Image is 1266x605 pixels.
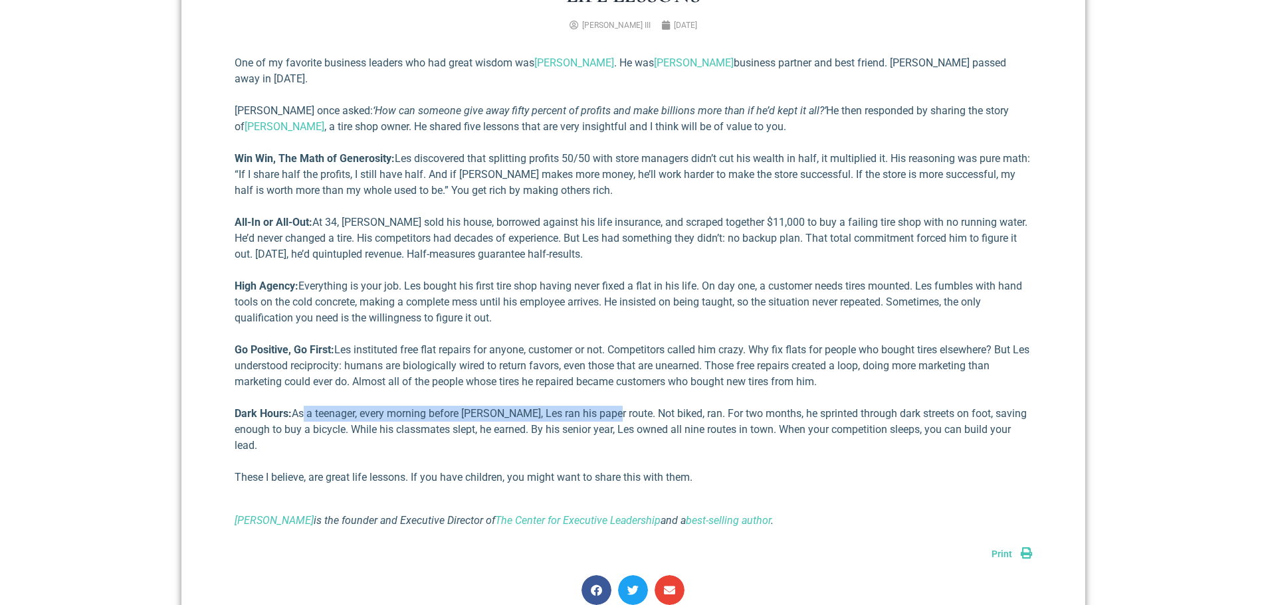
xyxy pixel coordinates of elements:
[235,278,1032,326] p: Everything is your job. Les bought his first tire shop having never fixed a flat in his life. On ...
[235,216,312,228] strong: All-In or All-Out:
[495,514,661,527] a: The Center for Executive Leadership
[235,514,314,527] a: [PERSON_NAME]
[686,514,771,527] a: best-selling author
[618,575,648,605] div: Share on twitter
[235,406,1032,454] p: As a teenager, every morning before [PERSON_NAME], Les ran his paper route. Not biked, ran. For t...
[235,407,292,420] strong: Dark Hours:
[235,470,1032,485] p: These I believe, are great life lessons. If you have children, you might want to share this with ...
[992,549,1012,559] span: Print
[235,55,1032,87] p: One of my favorite business leaders who had great wisdom was . He was business partner and best f...
[581,575,611,605] div: Share on facebook
[235,343,334,356] strong: Go Positive, Go First:
[674,21,697,30] time: [DATE]
[992,549,1032,559] a: Print
[534,56,614,69] a: [PERSON_NAME]
[373,104,826,117] em: ‘How can someone give away fifty percent of profits and make billions more than if he’d kept it a...
[235,151,1032,199] p: Les discovered that splitting profits 50/50 with store managers didn’t cut his wealth in half, it...
[235,103,1032,135] p: [PERSON_NAME] once asked: He then responded by sharing the story of , a tire shop owner. He share...
[235,215,1032,262] p: At 34, [PERSON_NAME] sold his house, borrowed against his life insurance, and scraped together $1...
[654,56,734,69] a: [PERSON_NAME]
[235,514,774,527] i: is the founder and Executive Director of and a .
[235,152,395,165] strong: Win Win, The Math of Generosity:
[655,575,685,605] div: Share on email
[245,120,324,133] a: [PERSON_NAME]
[582,21,651,30] span: [PERSON_NAME] III
[661,19,697,31] a: [DATE]
[235,342,1032,390] p: Les instituted free flat repairs for anyone, customer or not. Competitors called him crazy. Why f...
[235,280,298,292] strong: High Agency:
